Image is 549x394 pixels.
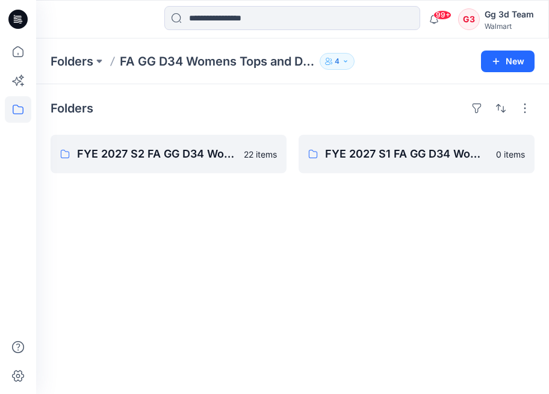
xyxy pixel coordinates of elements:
p: 0 items [496,148,525,161]
h4: Folders [51,101,93,115]
p: FYE 2027 S2 FA GG D34 Womens Tops and Dresses [77,146,237,162]
p: FYE 2027 S1 FA GG D34 Womens Tops and Dresses [325,146,489,162]
div: G3 [458,8,480,30]
p: 22 items [244,148,277,161]
a: FYE 2027 S1 FA GG D34 Womens Tops and Dresses0 items [299,135,535,173]
a: FYE 2027 S2 FA GG D34 Womens Tops and Dresses22 items [51,135,287,173]
button: New [481,51,535,72]
p: FA GG D34 Womens Tops and Dresses [120,53,315,70]
a: Folders [51,53,93,70]
div: Gg 3d Team [485,7,534,22]
button: 4 [320,53,355,70]
div: Walmart [485,22,534,31]
span: 99+ [433,10,451,20]
p: 4 [335,55,340,68]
